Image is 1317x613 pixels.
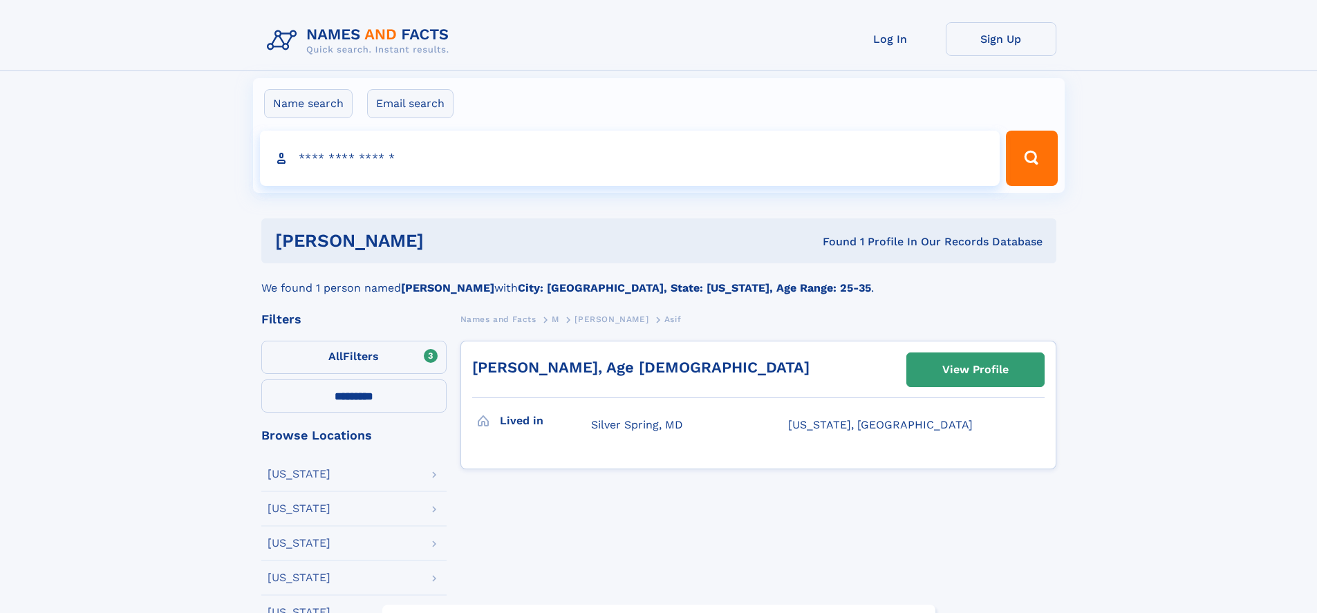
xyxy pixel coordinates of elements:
h1: [PERSON_NAME] [275,232,624,249]
div: View Profile [942,354,1009,386]
a: Names and Facts [460,310,536,328]
a: [PERSON_NAME] [575,310,648,328]
a: View Profile [907,353,1044,386]
span: Silver Spring, MD [591,418,683,431]
a: Sign Up [946,22,1056,56]
span: M [552,314,559,324]
h3: Lived in [500,409,591,433]
div: [US_STATE] [268,503,330,514]
span: Asif [664,314,681,324]
a: M [552,310,559,328]
a: [PERSON_NAME], Age [DEMOGRAPHIC_DATA] [472,359,810,376]
div: We found 1 person named with . [261,263,1056,296]
div: Found 1 Profile In Our Records Database [623,234,1043,249]
span: [US_STATE], [GEOGRAPHIC_DATA] [788,418,973,431]
span: All [328,350,343,363]
b: City: [GEOGRAPHIC_DATA], State: [US_STATE], Age Range: 25-35 [518,281,871,294]
div: Filters [261,313,447,326]
button: Search Button [1006,131,1057,186]
img: Logo Names and Facts [261,22,460,59]
input: search input [260,131,1000,186]
div: Browse Locations [261,429,447,442]
label: Filters [261,341,447,374]
a: Log In [835,22,946,56]
b: [PERSON_NAME] [401,281,494,294]
div: [US_STATE] [268,538,330,549]
span: [PERSON_NAME] [575,314,648,324]
label: Email search [367,89,454,118]
div: [US_STATE] [268,572,330,583]
label: Name search [264,89,353,118]
div: [US_STATE] [268,469,330,480]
